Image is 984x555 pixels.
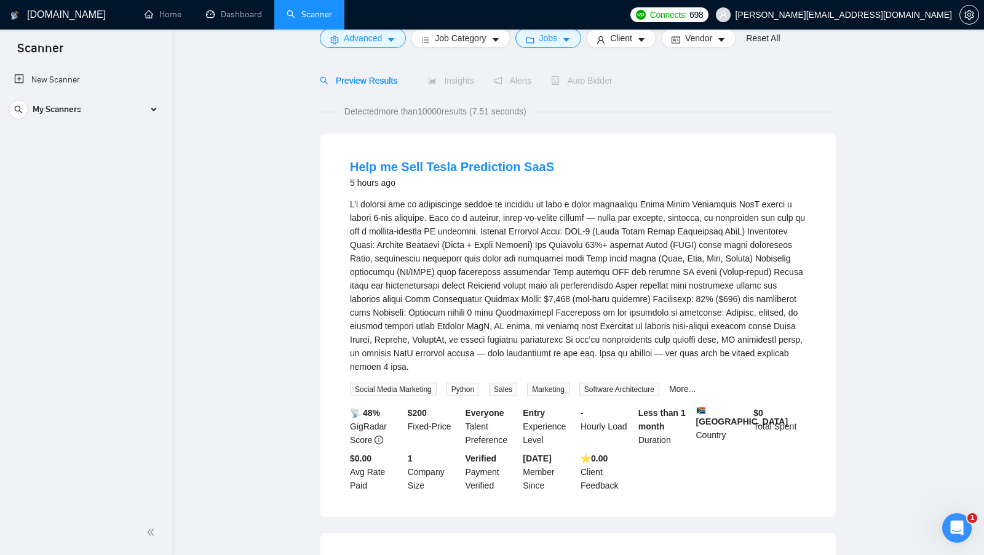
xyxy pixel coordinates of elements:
[746,31,780,45] a: Reset All
[405,449,463,495] div: Company Size
[350,175,554,190] div: 5 hours ago
[7,39,73,65] span: Scanner
[562,35,571,44] span: caret-down
[610,31,632,45] span: Client
[287,9,332,20] a: searchScanner
[146,526,159,538] span: double-left
[717,35,726,44] span: caret-down
[960,10,978,20] span: setting
[350,453,371,463] b: $0.00
[9,105,28,114] span: search
[551,76,612,86] span: Auto Bidder
[347,404,405,449] div: GigRadar Score
[520,404,578,449] div: Experience Level
[650,8,687,22] span: Connects:
[330,35,339,44] span: setting
[4,97,167,127] li: My Scanners
[959,10,979,20] a: setting
[494,76,532,86] span: Alerts
[350,160,554,174] a: Help me Sell Tesla Prediction SaaS
[578,449,636,495] div: Client Feedback
[689,8,703,22] span: 698
[527,383,569,396] span: Marketing
[350,408,380,418] b: 📡 48%
[350,383,437,396] span: Social Media Marketing
[320,28,406,48] button: settingAdvancedcaret-down
[586,28,656,48] button: userClientcaret-down
[661,28,736,48] button: idcardVendorcaret-down
[405,404,463,449] div: Fixed-Price
[753,408,763,418] b: $ 0
[336,105,535,118] span: Detected more than 10000 results (7.51 seconds)
[421,35,430,44] span: bars
[428,76,437,85] span: area-chart
[597,35,605,44] span: user
[523,453,551,463] b: [DATE]
[967,513,977,523] span: 1
[942,513,972,543] iframe: Intercom live chat
[523,408,545,418] b: Entry
[515,28,582,48] button: folderJobscaret-down
[489,383,517,396] span: Sales
[344,31,382,45] span: Advanced
[637,35,646,44] span: caret-down
[10,6,19,25] img: logo
[375,436,383,444] span: info-circle
[581,453,608,463] b: ⭐️ 0.00
[387,35,395,44] span: caret-down
[466,408,504,418] b: Everyone
[350,198,806,373] div: I’m looking for an experienced closer or marketer to sell a fully functional Tesla Stock Predicti...
[751,404,809,449] div: Total Spent
[435,31,486,45] span: Job Category
[636,404,694,449] div: Duration
[408,453,413,463] b: 1
[206,9,262,20] a: dashboardDashboard
[145,9,181,20] a: homeHome
[347,449,405,495] div: Avg Rate Paid
[696,406,788,426] b: [GEOGRAPHIC_DATA]
[463,449,521,495] div: Payment Verified
[636,10,646,20] img: upwork-logo.png
[539,31,558,45] span: Jobs
[4,68,167,92] li: New Scanner
[526,35,534,44] span: folder
[491,35,500,44] span: caret-down
[697,406,705,415] img: 🇿🇦
[669,384,696,394] a: More...
[694,404,752,449] div: Country
[719,10,728,19] span: user
[579,383,659,396] span: Software Architecture
[494,76,502,85] span: notification
[685,31,712,45] span: Vendor
[33,97,81,122] span: My Scanners
[959,5,979,25] button: setting
[14,68,157,92] a: New Scanner
[446,383,479,396] span: Python
[578,404,636,449] div: Hourly Load
[320,76,328,85] span: search
[428,76,474,86] span: Insights
[466,453,497,463] b: Verified
[320,76,408,86] span: Preview Results
[408,408,427,418] b: $ 200
[581,408,584,418] b: -
[638,408,686,431] b: Less than 1 month
[551,76,560,85] span: robot
[672,35,680,44] span: idcard
[411,28,510,48] button: barsJob Categorycaret-down
[520,449,578,495] div: Member Since
[463,404,521,449] div: Talent Preference
[9,100,28,119] button: search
